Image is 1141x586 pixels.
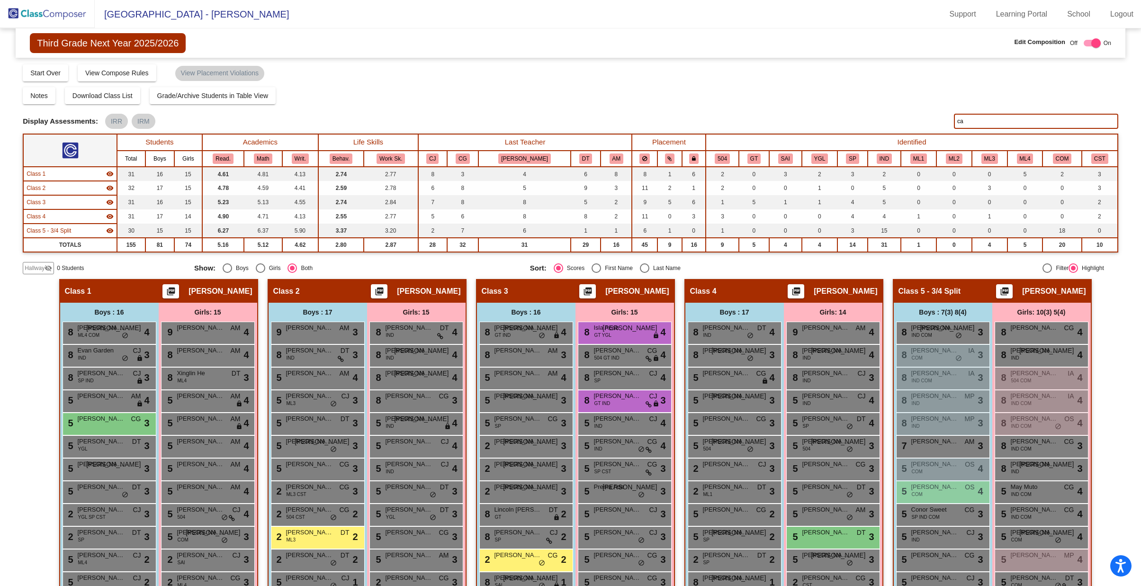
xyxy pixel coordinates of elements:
[265,264,281,272] div: Girls
[632,151,657,167] th: Keep away students
[364,167,418,181] td: 2.77
[996,284,1013,298] button: Print Students Details
[244,195,282,209] td: 5.13
[1091,153,1108,164] button: CST
[132,114,155,129] mat-chip: IRM
[706,238,739,252] td: 9
[769,167,801,181] td: 3
[1082,167,1118,181] td: 3
[972,151,1007,167] th: Level 3 multi language learner
[157,92,269,99] span: Grade/Archive Students in Table View
[1022,287,1086,296] span: [PERSON_NAME]
[418,134,632,151] th: Last Teacher
[868,181,901,195] td: 5
[23,181,117,195] td: IIyce Adele - No Class Name
[318,167,364,181] td: 2.74
[579,153,593,164] button: DT
[901,195,936,209] td: 0
[364,195,418,209] td: 2.84
[901,167,936,181] td: 0
[27,198,45,207] span: Class 3
[318,209,364,224] td: 2.55
[972,238,1007,252] td: 4
[145,224,175,238] td: 15
[1104,39,1111,47] span: On
[972,181,1007,195] td: 3
[571,209,601,224] td: 8
[65,287,91,296] span: Class 1
[106,213,114,220] mat-icon: visibility
[397,287,460,296] span: [PERSON_NAME]
[45,264,52,272] mat-icon: visibility_off
[571,195,601,209] td: 5
[194,264,216,272] span: Show:
[117,151,145,167] th: Total
[706,195,739,209] td: 1
[418,167,447,181] td: 8
[571,238,601,252] td: 29
[418,224,447,238] td: 2
[1082,181,1118,195] td: 3
[447,195,478,209] td: 8
[769,151,801,167] th: Specialized Academic Instruction
[1042,167,1081,181] td: 2
[601,209,632,224] td: 2
[837,167,867,181] td: 3
[706,209,739,224] td: 3
[364,224,418,238] td: 3.20
[145,181,175,195] td: 17
[682,209,706,224] td: 3
[498,153,550,164] button: [PERSON_NAME]
[364,209,418,224] td: 2.77
[27,226,71,235] span: Class 5 - 3/4 Split
[447,238,478,252] td: 32
[571,181,601,195] td: 9
[788,284,804,298] button: Print Students Details
[837,238,867,252] td: 14
[739,167,769,181] td: 0
[802,238,838,252] td: 4
[447,224,478,238] td: 7
[706,151,739,167] th: 504 Plan
[478,167,571,181] td: 4
[802,209,838,224] td: 0
[868,209,901,224] td: 4
[901,209,936,224] td: 1
[30,69,61,77] span: Start Over
[30,33,186,53] span: Third Grade Next Year 2025/2026
[106,184,114,192] mat-icon: visibility
[632,134,706,151] th: Placement
[657,238,682,252] td: 9
[715,153,730,164] button: 504
[364,238,418,252] td: 2.87
[811,153,828,164] button: YGL
[802,195,838,209] td: 1
[117,181,145,195] td: 32
[478,181,571,195] td: 5
[478,238,571,252] td: 31
[1007,151,1043,167] th: Level 4 multilanguage learner
[1007,195,1043,209] td: 0
[1082,224,1118,238] td: 0
[418,151,447,167] th: Christina Jimenez
[682,181,706,195] td: 1
[482,287,508,296] span: Class 3
[269,303,367,322] div: Boys : 17
[159,303,257,322] div: Girls: 15
[162,284,179,298] button: Print Students Details
[174,238,202,252] td: 74
[632,238,657,252] td: 45
[837,224,867,238] td: 3
[202,209,244,224] td: 4.90
[318,224,364,238] td: 3.37
[174,181,202,195] td: 15
[936,195,972,209] td: 0
[72,92,133,99] span: Download Class List
[282,209,319,224] td: 4.13
[747,153,761,164] button: GT
[150,87,276,104] button: Grade/Archive Students in Table View
[582,287,593,300] mat-icon: picture_as_pdf
[145,151,175,167] th: Boys
[374,287,385,300] mat-icon: picture_as_pdf
[981,153,998,164] button: ML3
